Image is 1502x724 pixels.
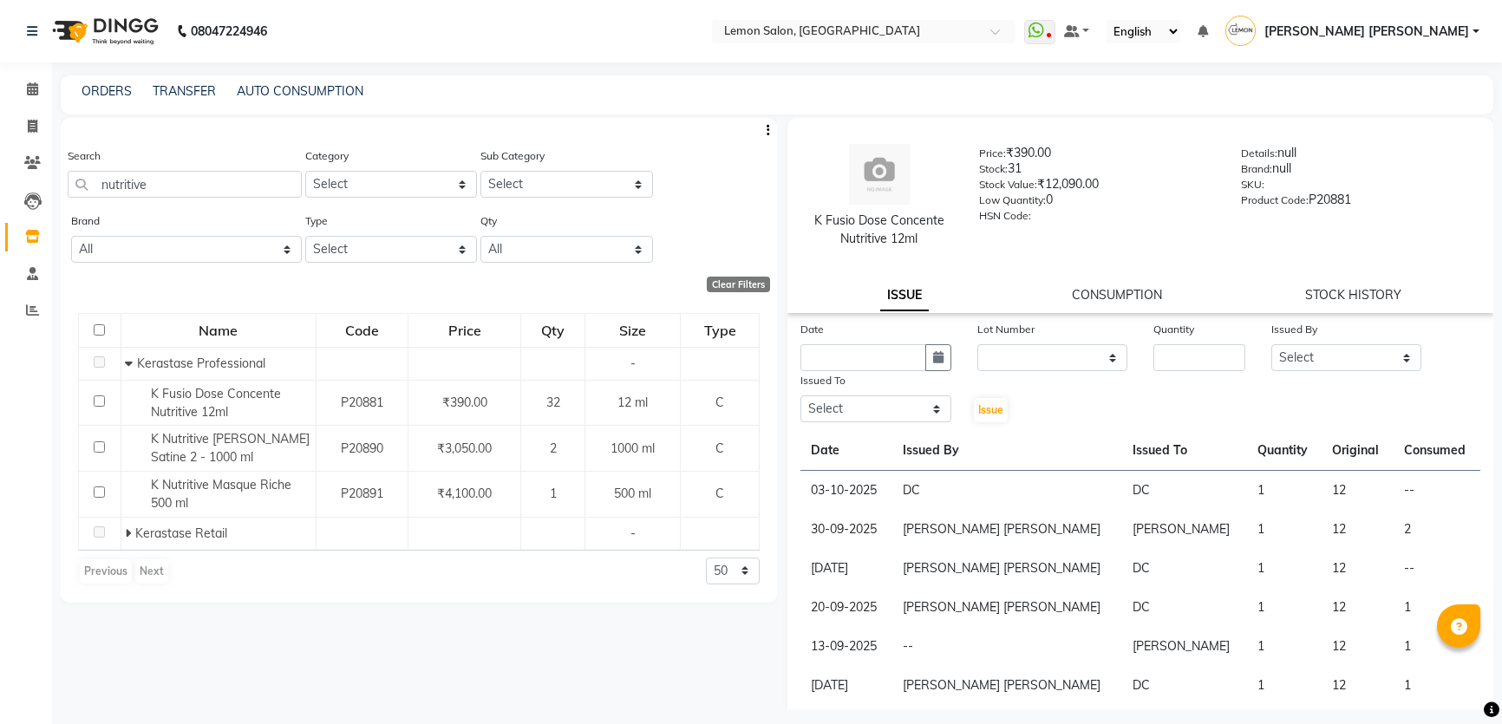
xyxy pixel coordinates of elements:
span: P20890 [341,440,383,456]
label: Stock Value: [979,177,1037,192]
span: K Fusio Dose Concente Nutritive 12ml [151,386,281,420]
td: DC [1122,666,1247,705]
span: 1 [550,486,557,501]
b: 08047224946 [191,7,267,55]
div: Qty [522,315,584,346]
div: Type [682,315,758,346]
td: [PERSON_NAME] [1122,510,1247,549]
div: Price [409,315,519,346]
div: 31 [979,160,1215,184]
td: 12 [1322,471,1393,511]
td: -- [1394,471,1480,511]
label: Date [800,322,824,337]
img: Varsha Bittu Karmakar [1225,16,1256,46]
th: Quantity [1247,431,1322,471]
span: Collapse Row [125,355,137,371]
span: 1000 ml [611,440,655,456]
td: 12 [1322,549,1393,588]
div: null [1241,160,1477,184]
td: 1 [1394,666,1480,705]
th: Issued By [892,431,1123,471]
label: Lot Number [977,322,1035,337]
td: 03-10-2025 [800,471,892,511]
span: Kerastase Professional [137,355,265,371]
td: DC [892,471,1123,511]
a: STOCK HISTORY [1305,287,1401,303]
span: 12 ml [617,395,648,410]
td: 20-09-2025 [800,588,892,627]
label: Type [305,213,328,229]
div: P20881 [1241,191,1477,215]
td: DC [1122,471,1247,511]
div: Clear Filters [707,277,770,292]
div: null [1241,144,1477,168]
td: 12 [1322,588,1393,627]
td: 1 [1247,627,1322,666]
label: Product Code: [1241,192,1309,208]
label: Sub Category [480,148,545,164]
button: Issue [974,398,1008,422]
span: C [715,395,724,410]
span: 500 ml [614,486,651,501]
span: Kerastase Retail [135,525,227,541]
td: -- [1394,549,1480,588]
a: CONSUMPTION [1072,287,1162,303]
span: ₹3,050.00 [437,440,492,456]
span: Issue [978,403,1003,416]
td: 12 [1322,666,1393,705]
div: Code [317,315,408,346]
td: 13-09-2025 [800,627,892,666]
span: K Nutritive [PERSON_NAME] Satine 2 - 1000 ml [151,431,310,465]
span: - [630,525,636,541]
span: [PERSON_NAME] [PERSON_NAME] [1264,23,1469,41]
td: 12 [1322,627,1393,666]
span: C [715,486,724,501]
a: ORDERS [82,83,132,99]
a: TRANSFER [153,83,216,99]
input: Search by product name or code [68,171,302,198]
div: ₹12,090.00 [979,175,1215,199]
th: Date [800,431,892,471]
td: 2 [1394,510,1480,549]
td: 1 [1394,627,1480,666]
label: Qty [480,213,497,229]
td: [PERSON_NAME] [PERSON_NAME] [892,549,1123,588]
span: P20881 [341,395,383,410]
label: Quantity [1153,322,1194,337]
th: Original [1322,431,1393,471]
iframe: chat widget [1429,655,1485,707]
td: 30-09-2025 [800,510,892,549]
td: 1 [1247,510,1322,549]
span: ₹390.00 [442,395,487,410]
label: Price: [979,146,1006,161]
td: 1 [1247,666,1322,705]
div: 0 [979,191,1215,215]
label: Category [305,148,349,164]
label: Details: [1241,146,1277,161]
span: ₹4,100.00 [437,486,492,501]
td: 1 [1394,588,1480,627]
td: DC [1122,588,1247,627]
th: Issued To [1122,431,1247,471]
td: [PERSON_NAME] [1122,627,1247,666]
label: Issued By [1271,322,1317,337]
img: logo [44,7,163,55]
span: P20891 [341,486,383,501]
div: Name [122,315,315,346]
label: Issued To [800,373,846,388]
label: Stock: [979,161,1008,177]
td: 1 [1247,588,1322,627]
td: -- [892,627,1123,666]
label: Search [68,148,101,164]
span: 2 [550,440,557,456]
label: Brand [71,213,100,229]
div: ₹390.00 [979,144,1215,168]
span: C [715,440,724,456]
span: 32 [546,395,560,410]
th: Consumed [1394,431,1480,471]
img: avatar [849,144,910,205]
label: Low Quantity: [979,192,1046,208]
td: DC [1122,549,1247,588]
div: Size [586,315,679,346]
span: Expand Row [125,525,135,541]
